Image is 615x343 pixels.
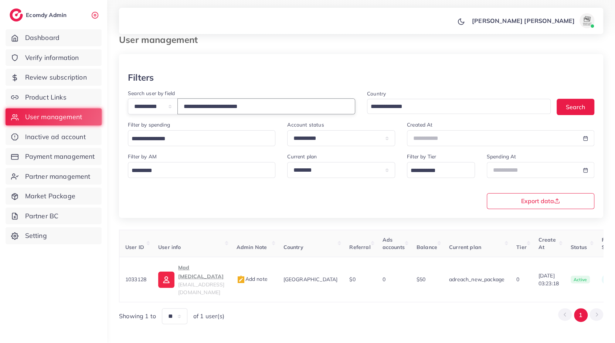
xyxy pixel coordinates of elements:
input: Search for option [368,101,541,112]
span: [DATE] 03:23:18 [538,272,559,287]
span: 1033128 [125,276,146,283]
div: Search for option [407,162,475,178]
img: ic-user-info.36bf1079.svg [158,272,174,288]
img: admin_note.cdd0b510.svg [237,275,245,284]
p: [PERSON_NAME] [PERSON_NAME] [472,16,575,25]
div: Search for option [367,99,551,114]
span: of 1 user(s) [193,312,224,320]
span: Review subscription [25,73,87,82]
span: Admin Note [237,244,267,250]
span: Ads accounts [383,236,405,250]
span: [GEOGRAPHIC_DATA] [283,276,338,283]
a: Payment management [6,148,102,165]
span: Balance [417,244,437,250]
span: Verify information [25,53,79,63]
label: Filter by AM [128,153,157,160]
span: adreach_new_package [449,276,504,283]
span: Country [283,244,303,250]
h3: User management [119,34,204,45]
input: Search for option [129,133,266,145]
span: User ID [125,244,144,250]
span: Setting [25,231,47,241]
a: logoEcomdy Admin [10,9,68,21]
div: Search for option [128,130,275,146]
label: Filter by Tier [407,153,436,160]
label: Search user by field [128,90,175,97]
span: [EMAIL_ADDRESS][DOMAIN_NAME] [178,281,224,295]
h3: Filters [128,72,154,83]
label: Account status [287,121,324,128]
a: Product Links [6,89,102,106]
label: Country [367,90,386,97]
a: Partner BC [6,208,102,225]
input: Search for option [129,165,266,176]
span: Add note [237,276,268,282]
span: $0 [349,276,355,283]
span: Export data [521,198,560,204]
label: Created At [407,121,433,128]
img: avatar [580,13,594,28]
ul: Pagination [558,308,603,322]
span: Dashboard [25,33,60,43]
a: Review subscription [6,69,102,86]
span: Create At [538,236,556,250]
span: $50 [417,276,425,283]
button: Search [557,99,594,115]
input: Search for option [408,165,465,176]
label: Spending At [487,153,516,160]
img: logo [10,9,23,21]
a: Verify information [6,49,102,66]
span: Product Links [25,93,67,102]
span: Showing 1 to [119,312,156,320]
a: Market Package [6,188,102,205]
label: Current plan [287,153,317,160]
h2: Ecomdy Admin [26,11,68,19]
span: active [571,276,590,284]
a: [PERSON_NAME] [PERSON_NAME]avatar [468,13,597,28]
span: Tier [516,244,527,250]
span: Status [571,244,587,250]
a: Setting [6,227,102,244]
button: Export data [487,193,595,209]
p: Mad [MEDICAL_DATA] [178,263,224,281]
button: Go to page 1 [574,308,588,322]
span: Inactive ad account [25,132,86,142]
label: Filter by spending [128,121,170,128]
span: Partner management [25,172,91,181]
span: 0 [516,276,519,283]
span: User management [25,112,82,122]
span: Partner BC [25,211,59,221]
a: Mad [MEDICAL_DATA][EMAIL_ADDRESS][DOMAIN_NAME] [158,263,224,296]
div: Search for option [128,162,275,178]
span: Referral [349,244,370,250]
a: Inactive ad account [6,128,102,145]
a: User management [6,108,102,125]
span: 0 [383,276,385,283]
a: Partner management [6,168,102,185]
span: Payment management [25,152,95,161]
span: Current plan [449,244,481,250]
span: User info [158,244,181,250]
span: Market Package [25,191,75,201]
a: Dashboard [6,29,102,46]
